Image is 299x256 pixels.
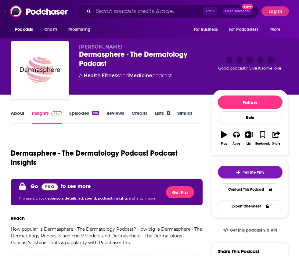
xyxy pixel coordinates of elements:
[218,223,282,238] a: Get this podcast via API
[189,24,225,35] button: open menu
[166,186,194,198] button: Get Pro
[218,200,283,212] button: Export One-Sheet
[218,183,283,195] a: Contact This Podcast
[129,73,152,78] a: Medicine
[40,24,61,35] a: Charts
[261,6,289,16] button: Log In
[11,226,203,246] p: How popular is Dermasphere - The Dermatology Podcast? How big is Dermasphere - The Dermatology Po...
[11,110,24,124] a: About
[225,10,250,13] span: Open Advanced
[218,127,230,149] button: Play
[12,42,68,98] img: Dermasphere - The Dermatology Podcast
[167,111,170,115] div: 1
[11,24,41,35] button: open menu
[106,110,124,124] a: Reviews
[51,111,62,116] img: Podchaser Pro
[194,25,218,34] span: For Business
[272,142,280,146] div: Share
[61,183,91,189] p: to see more
[10,5,69,17] img: Podchaser - Follow, Share and Rate Podcasts
[41,182,58,191] a: Pro website
[11,215,25,221] h3: Reach
[31,183,38,189] p: Go
[93,6,203,16] input: Search podcasts, credits, & more...
[270,25,281,34] span: More
[79,72,172,79] div: A podcast
[230,228,277,233] span: Get this podcast via API
[11,149,198,167] h1: Dermasphere - The Dermatology Podcast Podcast Insights
[255,142,270,146] div: Bookmark
[68,25,90,34] span: Monitoring
[218,111,283,124] div: Rate
[243,170,264,175] span: Tell Me Why
[222,8,253,15] button: Open AdvancedNew
[218,66,282,70] span: Good podcast? Give it some love!
[120,73,129,78] span: and
[266,24,288,35] button: open menu
[15,25,33,34] span: Podcasts
[232,142,240,146] div: Apps
[69,110,99,124] a: Episodes195
[92,111,99,115] div: 195
[242,4,253,9] span: New
[212,44,288,82] div: Good podcast? Give it some love!
[218,166,283,178] button: tell me why sparkleTell Me Why
[84,73,101,78] a: Health
[131,110,147,124] a: Credits
[64,24,98,35] button: open menu
[77,4,258,18] div: Search podcasts, credits, & more...
[225,24,267,35] button: open menu
[218,96,283,109] button: Follow
[236,170,241,175] img: tell me why sparkle
[101,73,102,78] span: ,
[203,7,218,15] span: Ctrl K
[41,183,58,190] img: Podchaser Pro
[19,194,156,203] p: Pro users unlock and much more.
[255,127,270,149] button: Bookmark
[79,44,123,50] span: [PERSON_NAME]
[243,127,255,149] button: List
[218,248,259,254] h3: Share This Podcast
[270,127,283,149] button: Share
[155,110,170,124] a: Lists1
[247,142,251,146] div: List
[230,127,243,149] button: Apps
[177,110,192,124] a: Similar
[32,110,62,124] a: InsightsPodchaser Pro
[102,73,120,78] a: Fitness
[44,25,57,34] span: Charts
[229,25,258,34] span: For Podcasters
[221,142,227,146] div: Play
[48,196,129,200] span: sponsors details, ad. spend, podcast insights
